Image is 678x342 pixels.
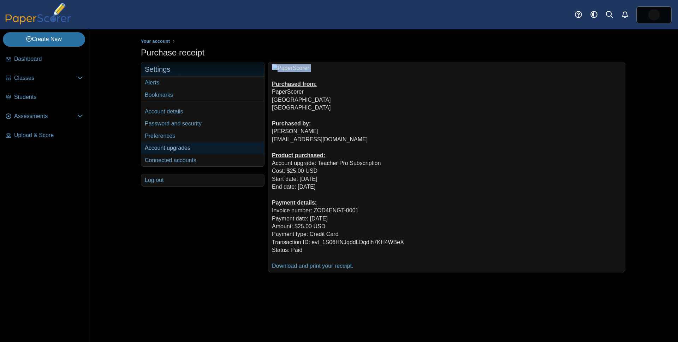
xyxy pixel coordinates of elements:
[141,174,264,186] a: Log out
[139,37,172,46] a: Your account
[14,93,83,101] span: Students
[636,6,672,23] a: ps.FtIRDuy1UXOak3eh
[272,120,311,126] u: Purchased by:
[141,130,264,142] a: Preferences
[141,106,264,118] a: Account details
[141,118,264,130] a: Password and security
[272,263,353,269] a: Download and print your receipt.
[141,47,204,59] h1: Purchase receipt
[14,131,83,139] span: Upload & Score
[141,62,264,77] h3: Settings
[272,200,317,206] u: Payment details:
[141,89,264,101] a: Bookmarks
[3,19,73,25] a: PaperScorer
[272,64,309,72] img: PaperScorer
[3,127,86,144] a: Upload & Score
[3,108,86,125] a: Assessments
[272,152,325,158] u: Product purchased:
[272,81,317,87] u: Purchased from:
[14,55,83,63] span: Dashboard
[141,77,264,89] a: Alerts
[141,142,264,154] a: Account upgrades
[3,32,85,46] a: Create New
[648,9,660,20] img: ps.FtIRDuy1UXOak3eh
[617,7,633,23] a: Alerts
[3,3,73,24] img: PaperScorer
[141,39,170,44] span: Your account
[648,9,660,20] span: Andrew Schweitzer
[14,112,77,120] span: Assessments
[268,62,625,272] div: PaperScorer [GEOGRAPHIC_DATA] [GEOGRAPHIC_DATA] [PERSON_NAME] [EMAIL_ADDRESS][DOMAIN_NAME] Accoun...
[3,89,86,106] a: Students
[3,70,86,87] a: Classes
[3,51,86,68] a: Dashboard
[141,154,264,166] a: Connected accounts
[14,74,77,82] span: Classes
